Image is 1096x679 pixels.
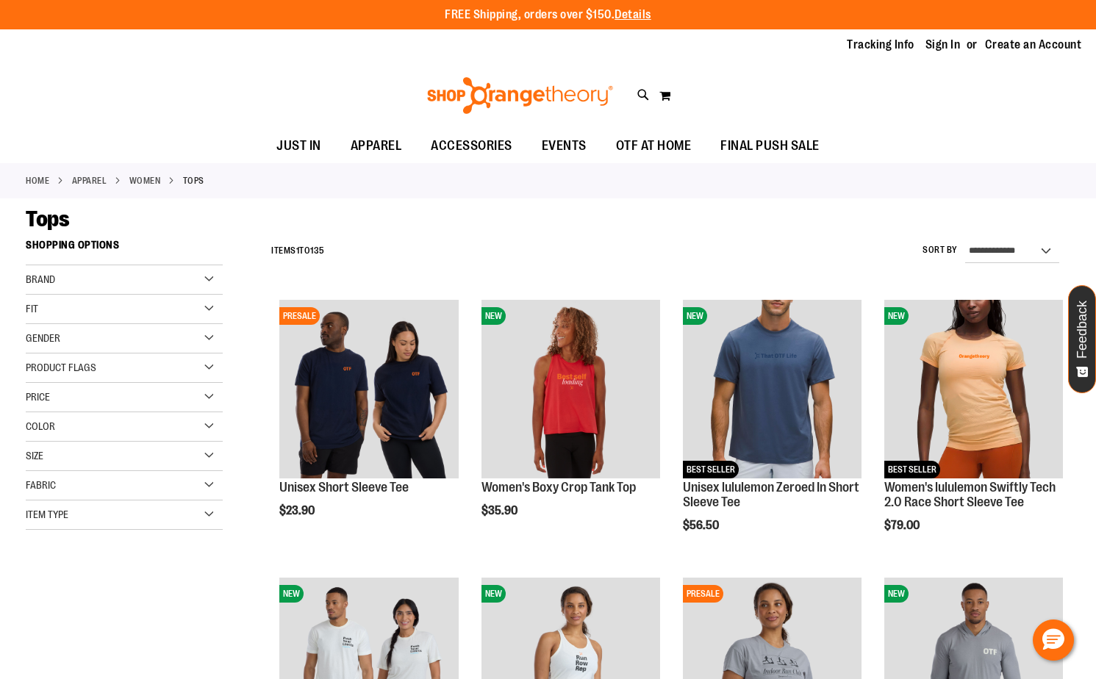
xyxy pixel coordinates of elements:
[1075,301,1089,359] span: Feedback
[706,129,834,163] a: FINAL PUSH SALE
[279,480,409,495] a: Unisex Short Sleeve Tee
[615,8,651,21] a: Details
[296,245,300,256] span: 1
[72,174,107,187] a: APPAREL
[923,244,958,256] label: Sort By
[481,480,636,495] a: Women's Boxy Crop Tank Top
[884,300,1063,478] img: Women's lululemon Swiftly Tech 2.0 Race Short Sleeve Tee
[26,450,43,461] span: Size
[1033,619,1074,661] button: Hello, have a question? Let’s chat.
[884,307,909,325] span: NEW
[26,332,60,344] span: Gender
[676,292,869,570] div: product
[262,129,336,163] a: JUST IN
[276,129,321,162] span: JUST IN
[481,504,520,517] span: $35.90
[884,519,922,532] span: $79.00
[616,129,692,162] span: OTF AT HOME
[683,300,862,481] a: Unisex lululemon Zeroed In Short Sleeve TeeNEWBEST SELLER
[683,307,707,325] span: NEW
[310,245,325,256] span: 135
[279,585,304,603] span: NEW
[884,585,909,603] span: NEW
[279,300,458,478] img: Image of Unisex Short Sleeve Tee
[884,461,940,478] span: BEST SELLER
[474,292,667,555] div: product
[925,37,961,53] a: Sign In
[542,129,587,162] span: EVENTS
[26,362,96,373] span: Product Flags
[683,461,739,478] span: BEST SELLER
[1068,285,1096,393] button: Feedback - Show survey
[985,37,1082,53] a: Create an Account
[26,420,55,432] span: Color
[26,303,38,315] span: Fit
[431,129,512,162] span: ACCESSORIES
[683,300,862,478] img: Unisex lululemon Zeroed In Short Sleeve Tee
[481,300,660,478] img: Image of Womens Boxy Crop Tank
[336,129,417,162] a: APPAREL
[26,391,50,403] span: Price
[279,504,317,517] span: $23.90
[445,7,651,24] p: FREE Shipping, orders over $150.
[877,292,1070,570] div: product
[279,300,458,481] a: Image of Unisex Short Sleeve TeePRESALE
[481,585,506,603] span: NEW
[183,174,204,187] strong: Tops
[683,585,723,603] span: PRESALE
[683,480,859,509] a: Unisex lululemon Zeroed In Short Sleeve Tee
[351,129,402,162] span: APPAREL
[847,37,914,53] a: Tracking Info
[481,307,506,325] span: NEW
[26,509,68,520] span: Item Type
[884,480,1056,509] a: Women's lululemon Swiftly Tech 2.0 Race Short Sleeve Tee
[26,206,69,231] span: Tops
[26,174,49,187] a: Home
[279,307,320,325] span: PRESALE
[271,240,325,262] h2: Items to
[26,232,223,265] strong: Shopping Options
[720,129,820,162] span: FINAL PUSH SALE
[26,479,56,491] span: Fabric
[481,300,660,481] a: Image of Womens Boxy Crop TankNEW
[272,292,465,555] div: product
[416,129,527,163] a: ACCESSORIES
[129,174,161,187] a: WOMEN
[527,129,601,163] a: EVENTS
[884,300,1063,481] a: Women's lululemon Swiftly Tech 2.0 Race Short Sleeve TeeNEWBEST SELLER
[425,77,615,114] img: Shop Orangetheory
[683,519,721,532] span: $56.50
[26,273,55,285] span: Brand
[601,129,706,163] a: OTF AT HOME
